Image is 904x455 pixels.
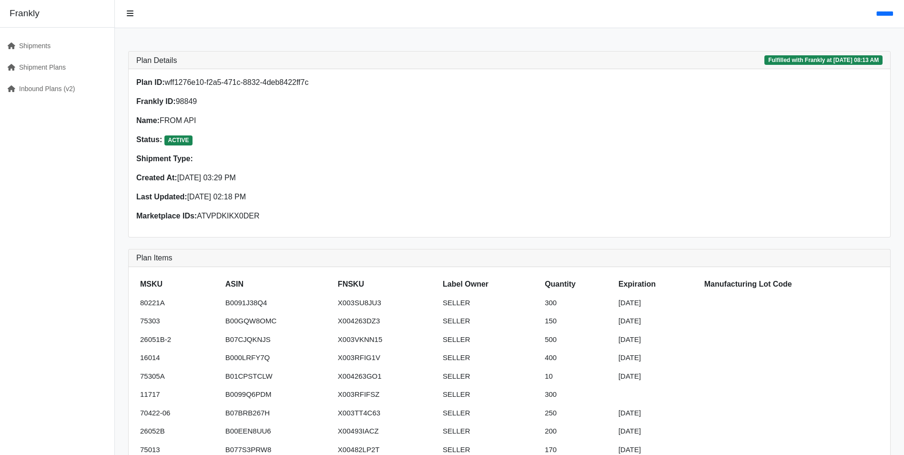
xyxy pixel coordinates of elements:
[136,116,160,124] strong: Name:
[136,115,504,126] p: FROM API
[164,135,193,145] span: ACTIVE
[541,385,615,404] td: 300
[334,404,439,423] td: X003TT4C63
[541,331,615,349] td: 500
[222,422,334,441] td: B00EEN8UU6
[334,275,439,294] th: FNSKU
[615,349,701,367] td: [DATE]
[439,404,541,423] td: SELLER
[136,77,504,88] p: wff1276e10-f2a5-471c-8832-4deb8422ff7c
[136,191,504,203] p: [DATE] 02:18 PM
[439,385,541,404] td: SELLER
[136,312,222,331] td: 75303
[439,294,541,312] td: SELLER
[541,404,615,423] td: 250
[136,275,222,294] th: MSKU
[136,96,504,107] p: 98849
[222,404,334,423] td: B07BRB267H
[136,422,222,441] td: 26052B
[439,312,541,331] td: SELLER
[136,78,165,86] strong: Plan ID:
[764,55,883,65] span: Fulfilled with Frankly at [DATE] 08:13 AM
[136,172,504,184] p: [DATE] 03:29 PM
[222,312,334,331] td: B00GQW8OMC
[439,349,541,367] td: SELLER
[136,212,197,220] strong: Marketplace IDs:
[541,367,615,386] td: 10
[136,294,222,312] td: 80221A
[136,97,176,105] strong: Frankly ID:
[222,367,334,386] td: B01CPSTCLW
[136,174,177,182] strong: Created At:
[615,367,701,386] td: [DATE]
[334,312,439,331] td: X004263DZ3
[541,312,615,331] td: 150
[136,155,193,163] strong: Shipment Type:
[334,422,439,441] td: X00493IACZ
[615,275,701,294] th: Expiration
[334,367,439,386] td: X004263GO1
[222,275,334,294] th: ASIN
[439,331,541,349] td: SELLER
[136,367,222,386] td: 75305A
[334,294,439,312] td: X003SU8JU3
[136,385,222,404] td: 11717
[615,404,701,423] td: [DATE]
[222,385,334,404] td: B0099Q6PDM
[541,275,615,294] th: Quantity
[136,349,222,367] td: 16014
[334,331,439,349] td: X003VKNN15
[615,331,701,349] td: [DATE]
[222,294,334,312] td: B0091J38Q4
[615,312,701,331] td: [DATE]
[136,253,883,262] h3: Plan Items
[136,135,162,144] strong: Status:
[222,349,334,367] td: B000LRFY7Q
[136,193,187,201] strong: Last Updated:
[136,331,222,349] td: 26051B-2
[334,385,439,404] td: X003RFIFSZ
[136,210,504,222] p: ATVPDKIKX0DER
[701,275,883,294] th: Manufacturing Lot Code
[222,331,334,349] td: B07CJQKNJS
[334,349,439,367] td: X003RFIG1V
[615,422,701,441] td: [DATE]
[136,404,222,423] td: 70422-06
[136,56,177,65] h3: Plan Details
[541,294,615,312] td: 300
[439,275,541,294] th: Label Owner
[439,422,541,441] td: SELLER
[541,422,615,441] td: 200
[615,294,701,312] td: [DATE]
[439,367,541,386] td: SELLER
[541,349,615,367] td: 400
